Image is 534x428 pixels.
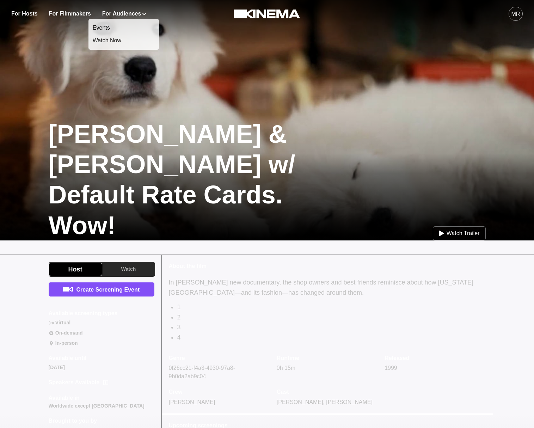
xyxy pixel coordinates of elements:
p: In-person [55,340,78,347]
button: Watch Trailer [433,226,486,240]
p: Genre [169,354,270,362]
p: Cast [277,388,378,396]
p: Released [385,354,485,362]
div: MR [511,10,520,18]
p: Speakers Available [49,378,100,387]
p: Worldwide except [GEOGRAPHIC_DATA] [49,402,145,410]
p: Virtual [55,319,70,326]
h1: [PERSON_NAME] & [PERSON_NAME] w/ Default Rate Cards. Wow! [49,119,342,241]
p: Runtime [277,354,378,362]
p: [PERSON_NAME] [169,398,270,407]
p: About the film [169,262,486,270]
p: [PERSON_NAME], [PERSON_NAME] [277,398,378,407]
p: 4 [177,332,486,343]
p: Available in [49,394,145,402]
a: Create Screening Event [49,282,154,296]
p: In [PERSON_NAME] new documentary, the shop owners and best friends reminisce about how [US_STATE]... [169,277,486,298]
p: On-demand [55,329,83,337]
p: 0f26cc21-f4a3-4930-97a8-9b0da2ab9c04 [169,364,270,381]
p: 1 [177,302,486,312]
p: Available until [49,354,87,362]
p: Crew [169,388,270,396]
p: Brought to you by [49,417,104,425]
p: 3 [177,322,486,332]
p: 1999 [385,364,485,372]
a: For Filmmakers [49,10,91,18]
a: Watch Now [88,34,159,47]
p: [DATE] [49,364,87,371]
p: 0h 15m [277,364,378,372]
a: Events [88,22,159,34]
a: For Hosts [11,10,38,18]
p: Available screening types [49,309,118,318]
p: 2 [177,312,486,323]
button: For Audiences [102,10,146,18]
